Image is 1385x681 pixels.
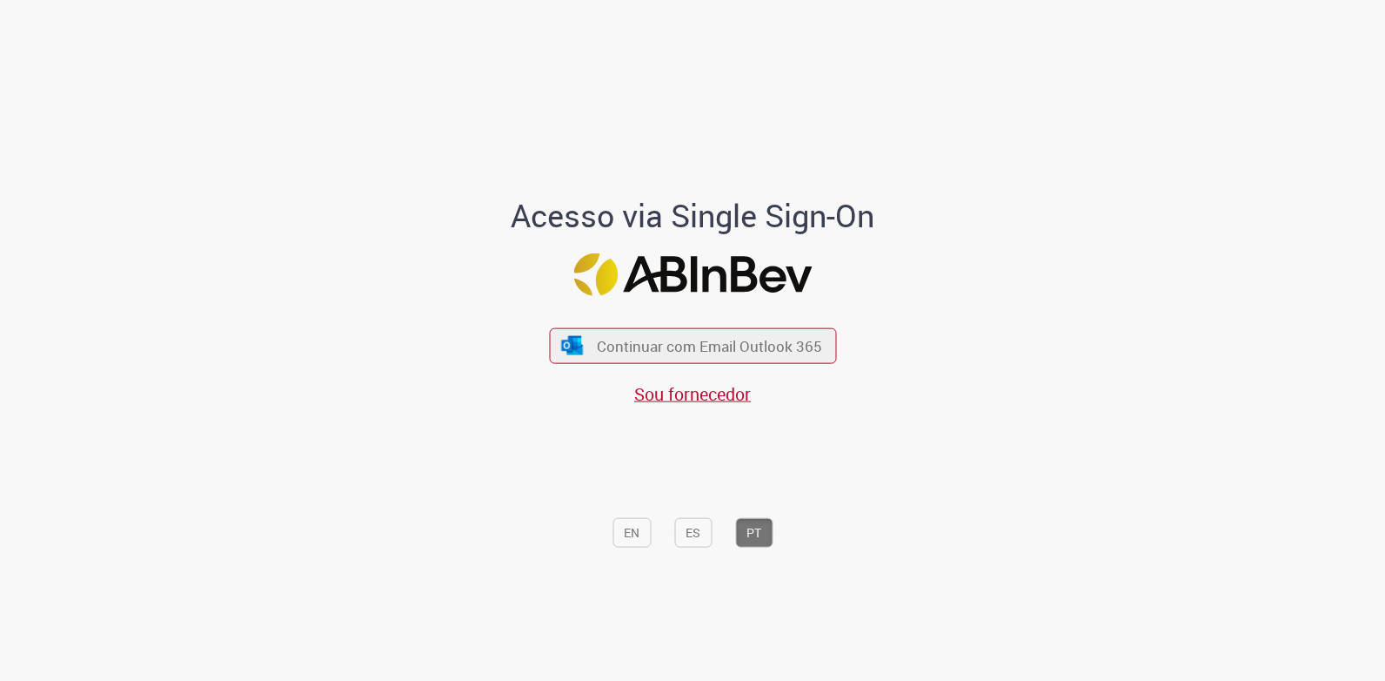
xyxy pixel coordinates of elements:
button: ES [674,518,712,548]
a: Sou fornecedor [634,382,751,406]
h1: Acesso via Single Sign-On [452,198,934,233]
img: Logo ABInBev [573,253,812,296]
button: ícone Azure/Microsoft 360 Continuar com Email Outlook 365 [549,327,836,363]
button: PT [735,518,773,548]
img: ícone Azure/Microsoft 360 [560,336,585,354]
span: Continuar com Email Outlook 365 [597,336,822,356]
button: EN [612,518,651,548]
